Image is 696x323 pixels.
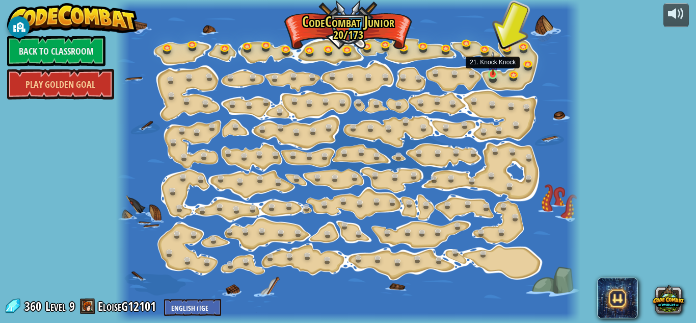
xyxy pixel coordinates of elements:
img: CodeCombat - Learn how to code by playing a game [7,3,138,34]
span: 360 [24,298,44,314]
button: GoGuardian Privacy Information [8,16,30,38]
a: Back to Classroom [7,36,105,66]
img: level-banner-unstarted-subscriber.png [488,51,498,76]
a: EloiseG12101 [98,298,159,314]
a: Play Golden Goal [7,69,114,100]
button: Adjust volume [663,3,689,27]
span: 9 [69,298,75,314]
span: Level [45,298,66,315]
